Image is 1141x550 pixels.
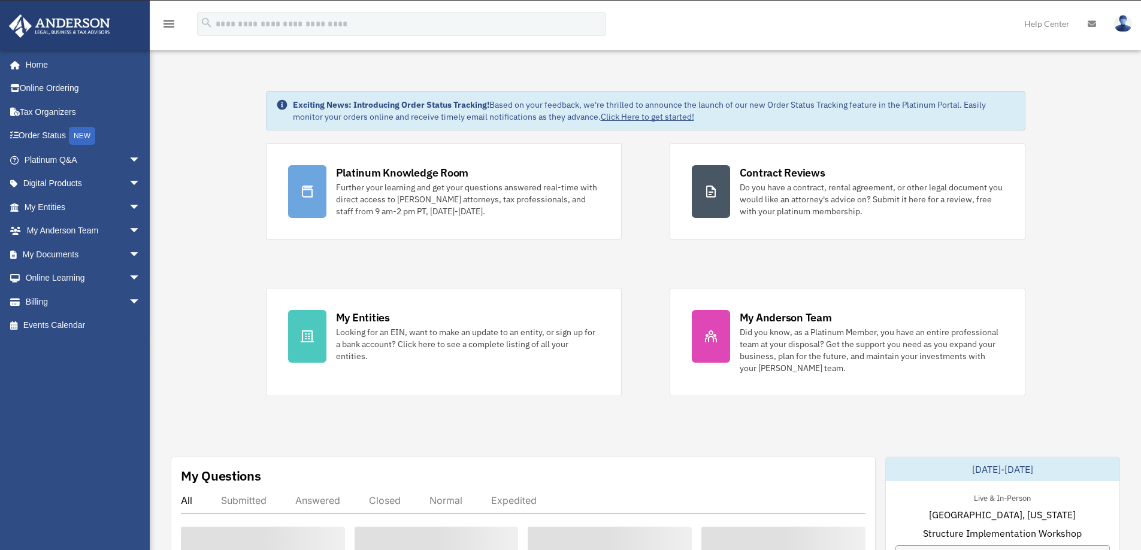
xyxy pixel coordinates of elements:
span: Structure Implementation Workshop [923,526,1082,540]
a: Click Here to get started! [601,111,694,122]
div: All [181,494,192,506]
a: Digital Productsarrow_drop_down [8,172,159,196]
div: My Questions [181,467,261,485]
a: Contract Reviews Do you have a contract, rental agreement, or other legal document you would like... [670,143,1025,240]
a: Platinum Knowledge Room Further your learning and get your questions answered real-time with dire... [266,143,622,240]
a: menu [162,21,176,31]
span: arrow_drop_down [129,266,153,291]
a: Order StatusNEW [8,124,159,148]
span: arrow_drop_down [129,219,153,244]
div: [DATE]-[DATE] [886,457,1119,481]
div: My Anderson Team [740,310,832,325]
span: arrow_drop_down [129,195,153,220]
div: My Entities [336,310,390,325]
span: arrow_drop_down [129,148,153,172]
a: Online Ordering [8,77,159,101]
div: Normal [429,494,462,506]
a: Billingarrow_drop_down [8,290,159,314]
a: Events Calendar [8,314,159,338]
div: Live & In-Person [964,491,1040,503]
div: Further your learning and get your questions answered real-time with direct access to [PERSON_NAM... [336,181,600,217]
div: NEW [69,127,95,145]
div: Expedited [491,494,537,506]
div: Closed [369,494,401,506]
span: arrow_drop_down [129,172,153,196]
span: arrow_drop_down [129,290,153,314]
a: My Entities Looking for an EIN, want to make an update to an entity, or sign up for a bank accoun... [266,288,622,396]
div: Do you have a contract, rental agreement, or other legal document you would like an attorney's ad... [740,181,1003,217]
strong: Exciting News: Introducing Order Status Tracking! [293,99,489,110]
a: My Anderson Team Did you know, as a Platinum Member, you have an entire professional team at your... [670,288,1025,396]
a: Tax Organizers [8,100,159,124]
a: Platinum Q&Aarrow_drop_down [8,148,159,172]
div: Did you know, as a Platinum Member, you have an entire professional team at your disposal? Get th... [740,326,1003,374]
i: menu [162,17,176,31]
a: My Entitiesarrow_drop_down [8,195,159,219]
div: Based on your feedback, we're thrilled to announce the launch of our new Order Status Tracking fe... [293,99,1015,123]
div: Submitted [221,494,267,506]
div: Contract Reviews [740,165,825,180]
a: Home [8,53,153,77]
span: [GEOGRAPHIC_DATA], [US_STATE] [929,508,1076,522]
i: search [200,16,213,29]
div: Platinum Knowledge Room [336,165,469,180]
a: Online Learningarrow_drop_down [8,266,159,290]
span: arrow_drop_down [129,242,153,267]
a: My Anderson Teamarrow_drop_down [8,219,159,243]
a: My Documentsarrow_drop_down [8,242,159,266]
div: Looking for an EIN, want to make an update to an entity, or sign up for a bank account? Click her... [336,326,600,362]
div: Answered [295,494,340,506]
img: Anderson Advisors Platinum Portal [5,14,114,38]
img: User Pic [1114,15,1132,32]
